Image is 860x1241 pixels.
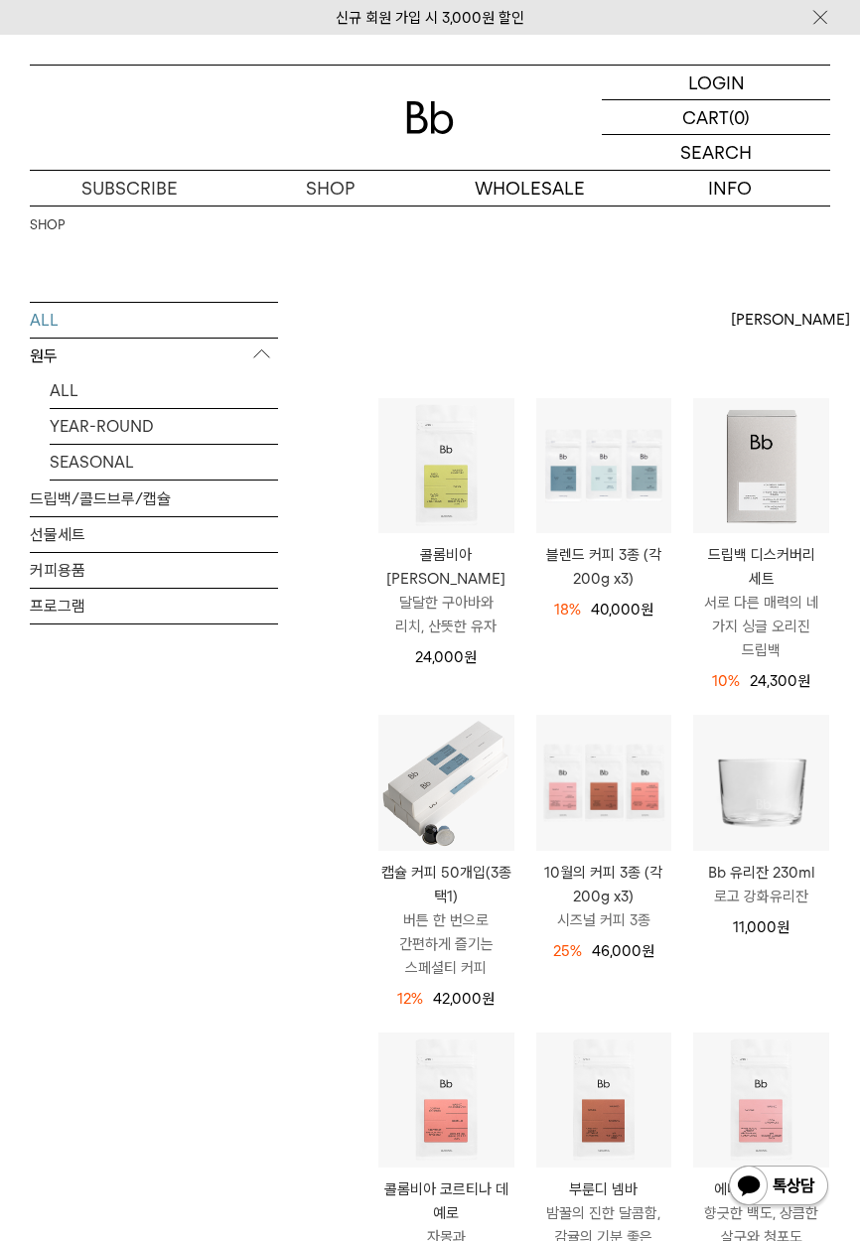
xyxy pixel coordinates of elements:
[536,908,672,932] p: 시즈널 커피 3종
[642,942,654,960] span: 원
[30,517,278,552] a: 선물세트
[536,861,672,908] p: 10월의 커피 3종 (각 200g x3)
[378,1177,514,1225] p: 콜롬비아 코르티나 데 예로
[30,303,278,338] a: ALL
[688,66,745,99] p: LOGIN
[553,939,582,963] div: 25%
[554,598,581,621] div: 18%
[693,861,829,908] a: Bb 유리잔 230ml 로고 강화유리잔
[536,543,672,591] a: 블렌드 커피 3종 (각 200g x3)
[602,100,830,135] a: CART (0)
[592,942,654,960] span: 46,000
[464,648,477,666] span: 원
[378,1033,514,1169] img: 콜롬비아 코르티나 데 예로
[680,135,752,170] p: SEARCH
[378,543,514,591] p: 콜롬비아 [PERSON_NAME]
[30,553,278,588] a: 커피용품
[230,171,431,206] a: SHOP
[693,1177,829,1201] p: 에티오피아 단체
[536,715,672,851] img: 10월의 커피 3종 (각 200g x3)
[536,861,672,932] a: 10월의 커피 3종 (각 200g x3) 시즈널 커피 3종
[693,591,829,662] p: 서로 다른 매력의 네 가지 싱글 오리진 드립백
[712,669,740,693] div: 10%
[30,215,65,235] a: SHOP
[50,373,278,408] a: ALL
[397,987,423,1011] div: 12%
[536,1177,672,1201] p: 부룬디 넴바
[415,648,477,666] span: 24,000
[641,601,653,619] span: 원
[536,398,672,534] img: 블렌드 커피 3종 (각 200g x3)
[378,543,514,638] a: 콜롬비아 [PERSON_NAME] 달달한 구아바와 리치, 산뜻한 유자
[727,1164,830,1211] img: 카카오톡 채널 1:1 채팅 버튼
[631,171,831,206] p: INFO
[682,100,729,134] p: CART
[729,100,750,134] p: (0)
[536,1033,672,1169] img: 부룬디 넴바
[378,861,514,908] p: 캡슐 커피 50개입(3종 택1)
[30,482,278,516] a: 드립백/콜드브루/캡슐
[591,601,653,619] span: 40,000
[378,908,514,980] p: 버튼 한 번으로 간편하게 즐기는 스페셜티 커피
[30,171,230,206] a: SUBSCRIBE
[693,715,829,851] img: Bb 유리잔 230ml
[731,308,850,332] span: [PERSON_NAME]
[693,861,829,885] p: Bb 유리잔 230ml
[693,398,829,534] img: 드립백 디스커버리 세트
[336,9,524,27] a: 신규 회원 가입 시 3,000원 할인
[750,672,810,690] span: 24,300
[693,543,829,662] a: 드립백 디스커버리 세트 서로 다른 매력의 네 가지 싱글 오리진 드립백
[430,171,631,206] p: WHOLESALE
[797,672,810,690] span: 원
[777,918,789,936] span: 원
[378,591,514,638] p: 달달한 구아바와 리치, 산뜻한 유자
[482,990,495,1008] span: 원
[378,715,514,851] img: 캡슐 커피 50개입(3종 택1)
[50,445,278,480] a: SEASONAL
[30,339,278,374] p: 원두
[378,861,514,980] a: 캡슐 커피 50개입(3종 택1) 버튼 한 번으로 간편하게 즐기는 스페셜티 커피
[693,885,829,908] p: 로고 강화유리잔
[30,589,278,623] a: 프로그램
[693,1033,829,1169] img: 에티오피아 단체
[693,543,829,591] p: 드립백 디스커버리 세트
[433,990,495,1008] span: 42,000
[602,66,830,100] a: LOGIN
[406,101,454,134] img: 로고
[50,409,278,444] a: YEAR-ROUND
[733,918,789,936] span: 11,000
[378,398,514,534] img: 콜롬비아 파티오 보니토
